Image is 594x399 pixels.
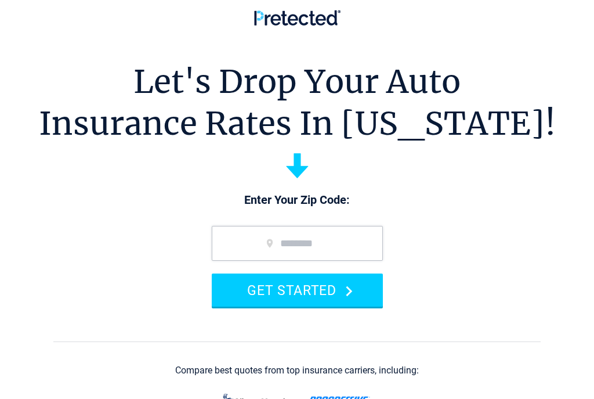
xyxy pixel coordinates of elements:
[175,365,419,376] div: Compare best quotes from top insurance carriers, including:
[212,226,383,261] input: zip code
[200,192,394,209] p: Enter Your Zip Code:
[254,10,341,26] img: Pretected Logo
[39,61,556,145] h1: Let's Drop Your Auto Insurance Rates In [US_STATE]!
[212,274,383,307] button: GET STARTED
